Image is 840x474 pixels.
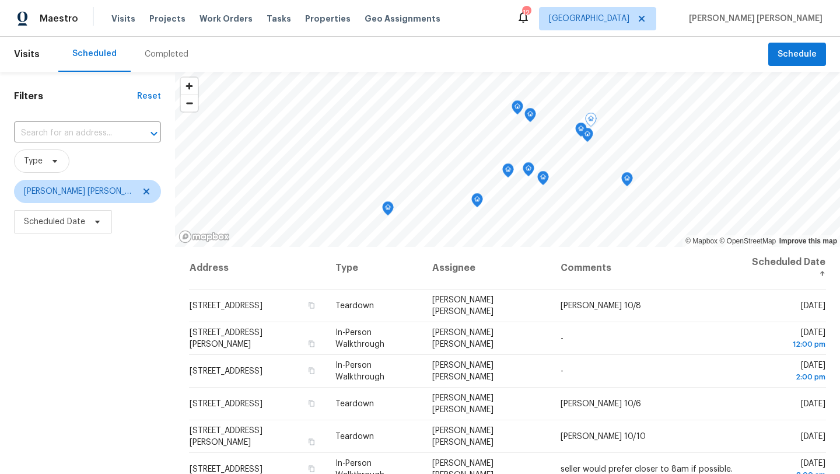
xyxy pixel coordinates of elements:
div: Reset [137,90,161,102]
div: Map marker [512,100,523,118]
span: Projects [149,13,185,25]
span: [STREET_ADDRESS] [190,465,262,473]
span: Work Orders [199,13,253,25]
span: seller would prefer closer to 8am if possible. [561,465,733,473]
span: - [561,334,563,343]
button: Copy Address [306,300,317,311]
span: [STREET_ADDRESS] [190,302,262,310]
span: Properties [305,13,351,25]
a: Mapbox homepage [178,230,230,243]
span: [GEOGRAPHIC_DATA] [549,13,629,25]
div: Map marker [523,162,534,180]
th: Scheduled Date ↑ [742,247,826,290]
a: Mapbox [685,237,717,245]
th: Assignee [423,247,551,290]
span: [PERSON_NAME] [PERSON_NAME] [432,394,494,414]
button: Copy Address [306,437,317,447]
span: [PERSON_NAME] [PERSON_NAME] [432,361,494,381]
span: [PERSON_NAME] 10/10 [561,433,646,441]
th: Type [326,247,423,290]
span: [PERSON_NAME] [PERSON_NAME] [432,296,494,316]
span: [PERSON_NAME] 10/6 [561,400,641,408]
span: Type [24,155,43,167]
span: Visits [14,41,40,67]
div: Map marker [502,163,514,182]
span: [PERSON_NAME] [PERSON_NAME] [684,13,822,25]
th: Comments [551,247,743,290]
span: [DATE] [801,433,825,441]
div: Map marker [382,201,394,219]
span: - [561,367,563,375]
div: Map marker [471,193,483,211]
div: 12 [522,7,530,19]
span: [DATE] [751,329,825,350]
span: [PERSON_NAME] [PERSON_NAME] [24,186,134,197]
span: Teardown [335,302,374,310]
span: Tasks [267,15,291,23]
button: Copy Address [306,365,317,376]
a: OpenStreetMap [719,237,776,245]
button: Zoom in [181,78,198,95]
button: Open [146,126,162,142]
span: Geo Assignments [365,13,440,25]
div: Map marker [524,108,536,126]
h1: Filters [14,90,137,102]
div: Map marker [621,172,633,190]
div: Map marker [582,128,593,146]
button: Copy Address [306,339,317,349]
canvas: Map [175,72,840,247]
div: Scheduled [72,48,117,60]
span: In-Person Walkthrough [335,361,384,381]
button: Zoom out [181,95,198,111]
a: Improve this map [779,237,837,245]
span: [STREET_ADDRESS][PERSON_NAME] [190,329,262,348]
span: [STREET_ADDRESS][PERSON_NAME] [190,427,262,447]
span: [DATE] [751,361,825,383]
div: 2:00 pm [751,371,825,383]
span: [DATE] [801,302,825,310]
span: Maestro [40,13,78,25]
div: Map marker [575,123,587,141]
span: [STREET_ADDRESS] [190,367,262,375]
div: 12:00 pm [751,339,825,350]
span: Visits [111,13,135,25]
div: Completed [145,48,188,60]
input: Search for an address... [14,124,128,142]
span: Teardown [335,400,374,408]
span: Zoom out [181,95,198,111]
span: Teardown [335,433,374,441]
span: [PERSON_NAME] [PERSON_NAME] [432,427,494,447]
span: Scheduled Date [24,216,85,228]
span: [PERSON_NAME] 10/8 [561,302,641,310]
div: Map marker [537,171,549,189]
button: Schedule [768,43,826,67]
div: Map marker [585,113,597,131]
span: In-Person Walkthrough [335,329,384,348]
span: [PERSON_NAME] [PERSON_NAME] [432,329,494,348]
button: Copy Address [306,398,317,409]
span: [STREET_ADDRESS] [190,400,262,408]
button: Copy Address [306,463,317,474]
span: [DATE] [801,400,825,408]
span: Schedule [778,47,817,62]
th: Address [189,247,326,290]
